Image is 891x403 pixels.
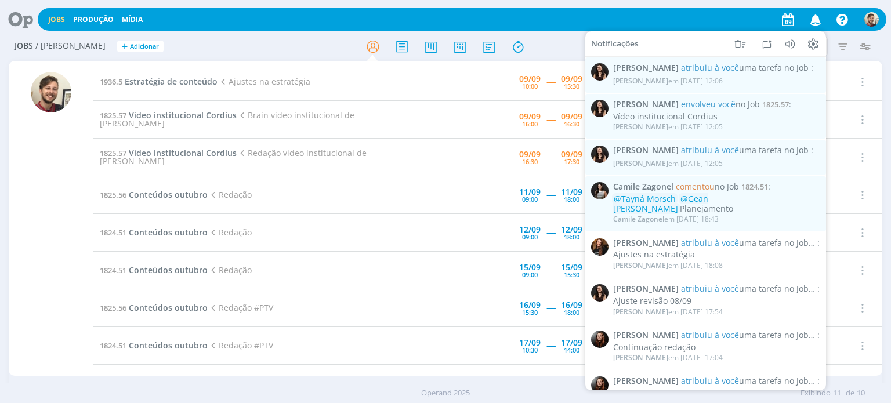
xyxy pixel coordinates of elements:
[208,302,273,313] span: Redação #PTV
[48,14,65,24] a: Jobs
[591,39,639,49] span: Notificações
[613,214,664,224] span: Camile Zagonel
[561,112,582,121] div: 09/09
[613,193,708,214] span: @Gean [PERSON_NAME]
[613,122,668,132] span: [PERSON_NAME]
[613,215,719,223] div: em [DATE] 18:43
[546,302,555,313] span: -----
[519,301,541,309] div: 16/09
[130,43,159,50] span: Adicionar
[681,329,739,340] span: atribuiu à você
[522,83,538,89] div: 10:00
[129,340,208,351] span: Conteúdos outubro
[613,159,723,168] div: em [DATE] 12:05
[864,12,879,27] img: G
[564,309,579,315] div: 18:00
[613,284,820,294] span: :
[613,296,820,306] div: Ajuste revisão 08/09
[100,110,354,129] span: Brain vídeo institucional de [PERSON_NAME]
[564,271,579,278] div: 15:30
[100,227,208,238] a: 1824.51Conteúdos outubro
[681,375,739,386] span: atribuiu à você
[522,158,538,165] div: 16:30
[122,14,143,24] a: Mídia
[522,196,538,202] div: 09:00
[31,72,71,112] img: G
[100,76,218,87] a: 1936.5Estratégia de conteúdo
[564,196,579,202] div: 18:00
[613,389,820,398] div: Ajuste redação vídeo 26/08 - Atualização 08/09
[129,264,208,275] span: Conteúdos outubro
[591,182,609,199] img: C
[681,375,809,386] span: uma tarefa no Job
[208,264,251,275] span: Redação
[564,158,579,165] div: 17:30
[100,302,208,313] a: 1825.56Conteúdos outubro
[681,99,760,110] span: no Job
[125,76,218,87] span: Estratégia de conteúdo
[208,227,251,238] span: Redação
[561,188,582,196] div: 11/09
[519,112,541,121] div: 09/09
[613,100,820,110] span: :
[129,227,208,238] span: Conteúdos outubro
[681,144,739,155] span: atribuiu à você
[546,264,555,275] span: -----
[561,226,582,234] div: 12/09
[613,123,723,131] div: em [DATE] 12:05
[561,339,582,347] div: 17/09
[519,188,541,196] div: 11/09
[129,110,237,121] span: Vídeo institucional Cordius
[591,63,609,81] img: I
[864,9,879,30] button: G
[522,309,538,315] div: 15:30
[613,238,679,248] span: [PERSON_NAME]
[613,331,679,340] span: [PERSON_NAME]
[564,83,579,89] div: 15:30
[591,376,609,394] img: E
[100,147,366,166] span: Redação vídeo institucional de [PERSON_NAME]
[613,238,820,248] span: :
[100,110,237,121] a: 1825.57Vídeo institucional Cordius
[208,340,273,351] span: Redação #PTV
[681,283,809,294] span: uma tarefa no Job
[741,181,768,192] span: 1824.51
[681,329,809,340] span: uma tarefa no Job
[833,387,841,399] span: 11
[546,227,555,238] span: -----
[70,15,117,24] button: Produção
[676,181,715,192] span: comentou
[591,331,609,348] img: E
[676,181,739,192] span: no Job
[613,63,679,73] span: [PERSON_NAME]
[681,144,809,155] span: uma tarefa no Job
[613,111,820,121] div: Vídeo institucional Cordius
[613,262,723,270] div: em [DATE] 18:08
[613,77,723,85] div: em [DATE] 12:06
[564,347,579,353] div: 14:00
[591,100,609,117] img: I
[681,283,739,294] span: atribuiu à você
[613,376,679,386] span: [PERSON_NAME]
[546,114,555,125] span: -----
[100,77,122,87] span: 1936.5
[681,99,736,110] span: envolveu você
[613,376,820,386] span: :
[613,250,820,260] div: Ajustes na estratégia
[208,189,251,200] span: Redação
[613,75,668,85] span: [PERSON_NAME]
[561,75,582,83] div: 09/09
[129,147,237,158] span: Vídeo institucional Cordius
[100,265,126,275] span: 1824.51
[15,41,33,51] span: Jobs
[519,263,541,271] div: 15/09
[100,264,208,275] a: 1824.51Conteúdos outubro
[218,76,310,87] span: Ajustes na estratégia
[613,353,668,362] span: [PERSON_NAME]
[613,158,668,168] span: [PERSON_NAME]
[613,306,668,316] span: [PERSON_NAME]
[613,260,668,270] span: [PERSON_NAME]
[613,331,820,340] span: :
[846,387,854,399] span: de
[811,376,838,386] span: 1824.46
